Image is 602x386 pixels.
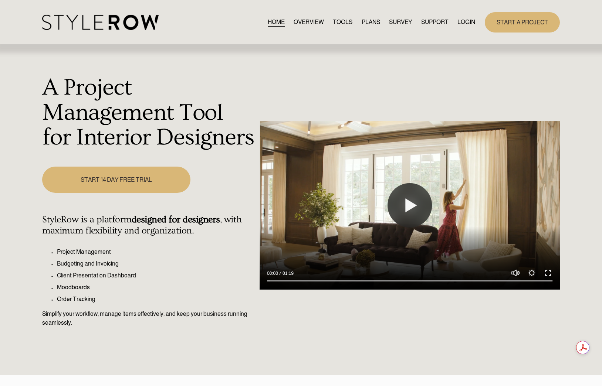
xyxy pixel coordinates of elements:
[280,270,295,277] div: Duration
[388,183,432,228] button: Play
[57,259,256,268] p: Budgeting and Invoicing
[389,17,412,27] a: SURVEY
[268,17,285,27] a: HOME
[333,17,352,27] a: TOOLS
[57,271,256,280] p: Client Presentation Dashboard
[132,214,220,225] strong: designed for designers
[294,17,324,27] a: OVERVIEW
[421,17,449,27] a: folder dropdown
[42,310,256,327] p: Simplify your workflow, manage items effectively, and keep your business running seamlessly.
[57,283,256,292] p: Moodboards
[57,247,256,256] p: Project Management
[57,295,256,304] p: Order Tracking
[267,279,552,284] input: Seek
[485,12,560,33] a: START A PROJECT
[42,167,190,193] a: START 14 DAY FREE TRIAL
[42,214,256,236] h4: StyleRow is a platform , with maximum flexibility and organization.
[42,75,256,150] h1: A Project Management Tool for Interior Designers
[457,17,475,27] a: LOGIN
[421,18,449,27] span: SUPPORT
[267,270,280,277] div: Current time
[42,15,159,30] img: StyleRow
[362,17,380,27] a: PLANS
